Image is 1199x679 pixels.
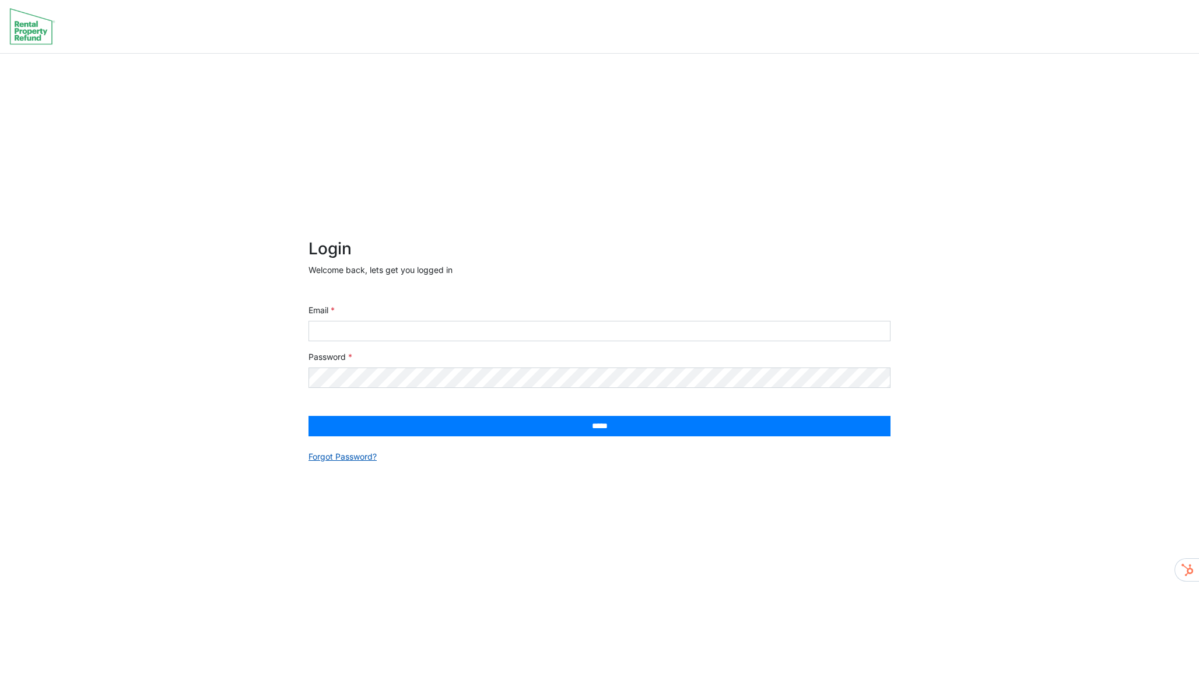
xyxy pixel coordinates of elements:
[308,264,891,276] p: Welcome back, lets get you logged in
[308,239,891,259] h2: Login
[308,450,377,463] a: Forgot Password?
[9,8,55,45] img: spp logo
[308,351,352,363] label: Password
[308,304,335,316] label: Email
